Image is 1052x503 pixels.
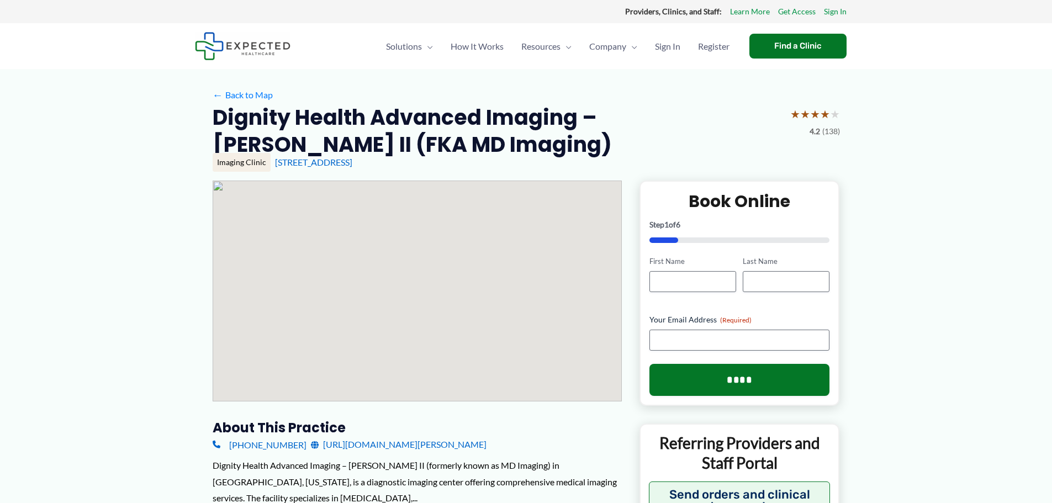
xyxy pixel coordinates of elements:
[589,27,626,66] span: Company
[377,27,442,66] a: SolutionsMenu Toggle
[820,104,830,124] span: ★
[720,316,752,324] span: (Required)
[649,433,831,473] p: Referring Providers and Staff Portal
[213,419,622,436] h3: About this practice
[561,27,572,66] span: Menu Toggle
[664,220,669,229] span: 1
[213,436,306,453] a: [PHONE_NUMBER]
[790,104,800,124] span: ★
[749,34,847,59] a: Find a Clinic
[646,27,689,66] a: Sign In
[649,314,830,325] label: Your Email Address
[626,27,637,66] span: Menu Toggle
[778,4,816,19] a: Get Access
[213,87,273,103] a: ←Back to Map
[386,27,422,66] span: Solutions
[822,124,840,139] span: (138)
[213,153,271,172] div: Imaging Clinic
[521,27,561,66] span: Resources
[698,27,729,66] span: Register
[275,157,352,167] a: [STREET_ADDRESS]
[730,4,770,19] a: Learn More
[689,27,738,66] a: Register
[580,27,646,66] a: CompanyMenu Toggle
[800,104,810,124] span: ★
[377,27,738,66] nav: Primary Site Navigation
[311,436,487,453] a: [URL][DOMAIN_NAME][PERSON_NAME]
[655,27,680,66] span: Sign In
[676,220,680,229] span: 6
[810,104,820,124] span: ★
[442,27,512,66] a: How It Works
[649,256,736,267] label: First Name
[422,27,433,66] span: Menu Toggle
[213,104,781,158] h2: Dignity Health Advanced Imaging – [PERSON_NAME] II (FKA MD Imaging)
[810,124,820,139] span: 4.2
[625,7,722,16] strong: Providers, Clinics, and Staff:
[512,27,580,66] a: ResourcesMenu Toggle
[451,27,504,66] span: How It Works
[830,104,840,124] span: ★
[743,256,829,267] label: Last Name
[649,190,830,212] h2: Book Online
[213,89,223,100] span: ←
[824,4,847,19] a: Sign In
[649,221,830,229] p: Step of
[195,32,290,60] img: Expected Healthcare Logo - side, dark font, small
